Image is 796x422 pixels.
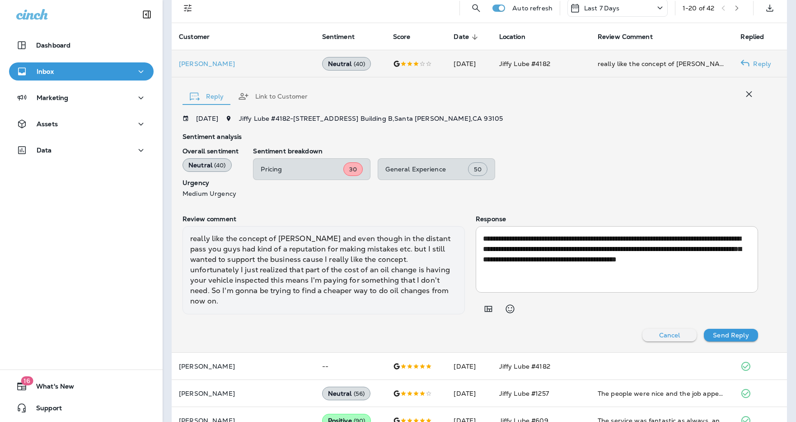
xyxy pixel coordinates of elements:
[183,133,758,140] p: Sentiment analysis
[37,120,58,128] p: Assets
[683,5,714,12] div: 1 - 20 of 42
[322,33,355,41] span: Sentiment
[749,60,771,67] p: Reply
[354,60,365,68] span: ( 40 )
[474,166,482,173] span: 50
[179,60,308,67] div: Click to view Customer Drawer
[385,166,468,173] p: General Experience
[253,147,758,155] p: Sentiment breakdown
[499,389,549,398] span: Jiffy Lube #1257
[179,363,308,370] p: [PERSON_NAME]
[322,57,371,71] div: Neutral
[322,33,366,41] span: Sentiment
[183,190,239,197] p: Medium Urgency
[479,300,497,318] button: Add in a premade template
[315,353,386,380] td: --
[37,147,52,154] p: Data
[261,166,343,173] p: Pricing
[499,33,537,41] span: Location
[134,5,159,24] button: Collapse Sidebar
[214,161,226,169] span: ( 40 )
[499,33,525,41] span: Location
[393,33,422,41] span: Score
[21,376,33,385] span: 16
[598,33,653,41] span: Review Comment
[9,89,154,107] button: Marketing
[179,33,221,41] span: Customer
[9,62,154,81] button: Inbox
[37,94,68,101] p: Marketing
[36,42,70,49] p: Dashboard
[446,380,492,407] td: [DATE]
[37,68,54,75] p: Inbox
[584,5,620,12] p: Last 7 Days
[322,387,371,400] div: Neutral
[183,158,232,172] div: Neutral
[183,147,239,155] p: Overall sentiment
[231,80,315,113] button: Link to Customer
[446,50,492,77] td: [DATE]
[598,59,726,68] div: really like the concept of Jiffy Lube and even though in the distant pass you guys had kind of a ...
[27,383,74,394] span: What's New
[183,80,231,113] button: Reply
[740,33,776,41] span: Replied
[349,166,357,173] span: 30
[9,36,154,54] button: Dashboard
[9,399,154,417] button: Support
[27,404,62,415] span: Support
[454,33,469,41] span: Date
[9,115,154,133] button: Assets
[239,114,503,123] span: Jiffy Lube #4182 - [STREET_ADDRESS] Building B , Santa [PERSON_NAME] , CA 93105
[476,215,758,223] p: Response
[9,141,154,159] button: Data
[598,33,665,41] span: Review Comment
[740,33,764,41] span: Replied
[499,362,550,370] span: Jiffy Lube #4182
[183,179,239,186] p: Urgency
[659,332,680,339] p: Cancel
[179,60,308,67] p: [PERSON_NAME]
[704,329,758,341] button: Send Reply
[354,390,365,398] span: ( 56 )
[196,115,218,122] p: [DATE]
[598,389,726,398] div: The people were nice and the job appears to have been done correctly. The only challenge was the ...
[501,300,519,318] button: Select an emoji
[713,332,749,339] p: Send Reply
[499,60,550,68] span: Jiffy Lube #4182
[9,377,154,395] button: 16What's New
[512,5,553,12] p: Auto refresh
[183,215,465,223] p: Review comment
[183,226,465,314] div: really like the concept of [PERSON_NAME] and even though in the distant pass you guys had kind of...
[179,390,308,397] p: [PERSON_NAME]
[454,33,481,41] span: Date
[446,353,492,380] td: [DATE]
[179,33,210,41] span: Customer
[393,33,411,41] span: Score
[642,329,697,341] button: Cancel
